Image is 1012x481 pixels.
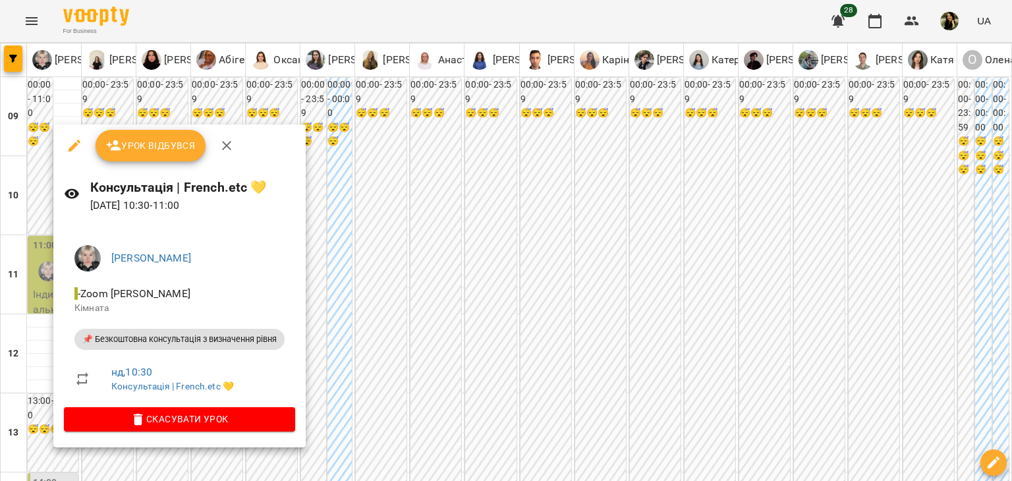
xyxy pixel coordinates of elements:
[74,302,285,315] p: Кімната
[64,407,295,431] button: Скасувати Урок
[111,252,191,264] a: [PERSON_NAME]
[74,411,285,427] span: Скасувати Урок
[74,333,285,345] span: 📌 Безкоштовна консультація з визначення рівня
[90,198,295,213] p: [DATE] 10:30 - 11:00
[106,138,196,154] span: Урок відбувся
[111,381,234,391] a: Консультація | French.etc 💛
[96,130,206,161] button: Урок відбувся
[90,177,295,198] h6: Консультація | French.etc 💛
[74,287,193,300] span: - Zoom [PERSON_NAME]
[74,245,101,271] img: e6b29b008becd306e3c71aec93de28f6.jpeg
[111,366,152,378] a: нд , 10:30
